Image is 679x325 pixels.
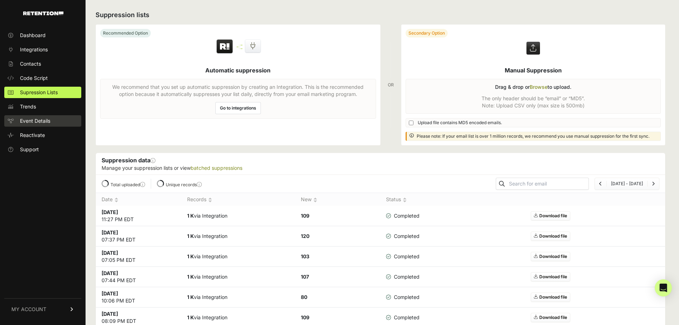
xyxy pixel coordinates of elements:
a: Download file [531,272,570,281]
span: Supression Lists [20,89,58,96]
a: Event Details [4,115,81,127]
img: integration [237,45,242,46]
strong: 1 K [187,233,194,239]
strong: [DATE] [102,250,118,256]
td: 07:37 PM EDT [96,226,181,247]
span: MY ACCOUNT [11,306,46,313]
input: Search for email [508,179,588,189]
span: Integrations [20,46,48,53]
a: Trends [4,101,81,112]
label: Total uploaded [110,182,145,187]
strong: 1 K [187,314,194,320]
a: Contacts [4,58,81,70]
a: Download file [531,293,570,302]
strong: 80 [301,294,307,300]
label: Unique records [166,182,202,187]
a: Download file [531,252,570,261]
a: Download file [531,313,570,322]
td: 07:05 PM EDT [96,247,181,267]
div: Suppression data [96,153,665,174]
img: no_sort-eaf950dc5ab64cae54d48a5578032e96f70b2ecb7d747501f34c8f2db400fb66.gif [114,197,118,203]
span: Completed [386,233,420,240]
input: Upload file contains MD5 encoded emails. [409,121,413,125]
th: New [295,193,381,206]
nav: Page navigation [595,178,659,190]
td: via Integration [181,287,295,308]
td: 11:27 PM EDT [96,206,181,226]
div: Recommended Option [100,29,151,37]
span: Completed [386,294,420,301]
strong: 1 K [187,274,194,280]
a: Code Script [4,72,81,84]
strong: 107 [301,274,309,280]
img: no_sort-eaf950dc5ab64cae54d48a5578032e96f70b2ecb7d747501f34c8f2db400fb66.gif [403,197,407,203]
a: Previous [599,181,602,186]
td: via Integration [181,267,295,287]
strong: [DATE] [102,311,118,317]
img: integration [237,48,242,49]
th: Records [181,193,295,206]
strong: 1 K [187,253,194,259]
span: Reactivate [20,132,45,139]
a: Go to integrations [215,102,261,114]
span: Upload file contains MD5 encoded emails. [418,120,502,126]
a: Integrations [4,44,81,55]
span: Support [20,146,39,153]
span: Event Details [20,117,50,125]
a: Next [652,181,655,186]
span: Code Script [20,75,48,82]
strong: [DATE] [102,290,118,296]
h5: Automatic suppression [205,66,271,75]
span: Dashboard [20,32,46,39]
span: Completed [386,273,420,280]
a: Supression Lists [4,87,81,98]
strong: 120 [301,233,309,239]
a: Support [4,144,81,155]
td: via Integration [181,226,295,247]
th: Date [96,193,181,206]
img: no_sort-eaf950dc5ab64cae54d48a5578032e96f70b2ecb7d747501f34c8f2db400fb66.gif [208,197,212,203]
td: via Integration [181,247,295,267]
td: via Integration [181,206,295,226]
td: 10:06 PM EDT [96,287,181,308]
p: We recommend that you set up automatic suppression by creating an Integration. This is the recomm... [105,83,371,98]
strong: 1 K [187,294,194,300]
p: Manage your suppression lists or view [102,164,659,172]
strong: [DATE] [102,209,118,215]
strong: [DATE] [102,229,118,235]
strong: [DATE] [102,270,118,276]
strong: 109 [301,314,309,320]
img: no_sort-eaf950dc5ab64cae54d48a5578032e96f70b2ecb7d747501f34c8f2db400fb66.gif [313,197,317,203]
span: Trends [20,103,36,110]
img: Retention [216,39,234,55]
strong: 1 K [187,213,194,219]
a: Reactivate [4,130,81,141]
li: [DATE] - [DATE] [606,181,647,187]
a: MY ACCOUNT [4,298,81,320]
a: Dashboard [4,30,81,41]
span: Completed [386,314,420,321]
span: Completed [386,253,420,260]
span: Completed [386,212,420,219]
strong: 103 [301,253,309,259]
a: batched suppressions [191,165,242,171]
a: Download file [531,232,570,241]
h2: Suppression lists [96,10,665,20]
img: integration [237,46,242,47]
strong: 109 [301,213,309,219]
th: Status [380,193,437,206]
a: Download file [531,211,570,220]
div: Open Intercom Messenger [655,279,672,296]
span: Contacts [20,60,41,67]
div: OR [388,24,394,146]
td: 07:44 PM EDT [96,267,181,287]
img: Retention.com [23,11,63,15]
